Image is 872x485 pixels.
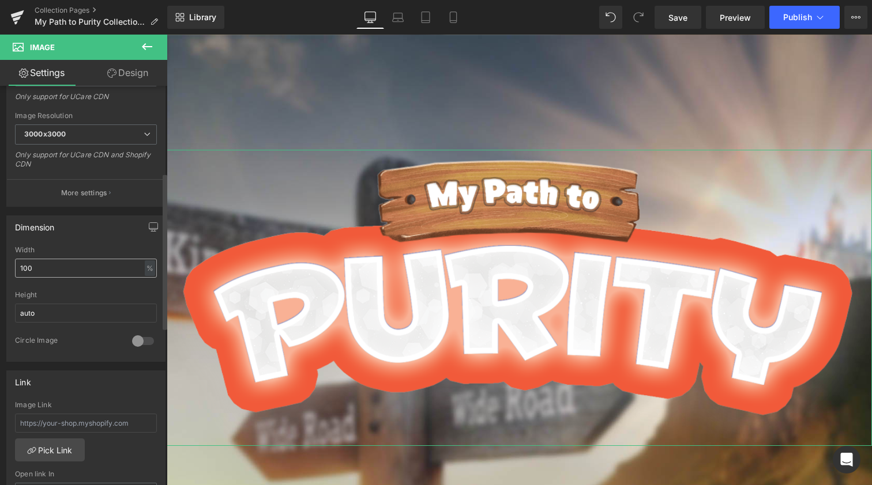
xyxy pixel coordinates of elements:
[35,17,145,26] span: My Path to Purity Collection Page
[356,6,384,29] a: Desktop
[412,6,439,29] a: Tablet
[15,291,157,299] div: Height
[15,401,157,409] div: Image Link
[384,6,412,29] a: Laptop
[15,216,55,232] div: Dimension
[15,112,157,120] div: Image Resolution
[720,12,751,24] span: Preview
[24,130,66,138] b: 3000x3000
[599,6,622,29] button: Undo
[145,260,155,276] div: %
[439,6,467,29] a: Mobile
[15,150,157,176] div: Only support for UCare CDN and Shopify CDN
[15,92,157,109] div: Only support for UCare CDN
[833,446,860,473] div: Open Intercom Messenger
[706,6,765,29] a: Preview
[167,6,224,29] a: New Library
[15,438,85,461] a: Pick Link
[61,188,107,198] p: More settings
[15,371,31,387] div: Link
[30,43,55,52] span: Image
[627,6,650,29] button: Redo
[783,13,812,22] span: Publish
[15,414,157,433] input: https://your-shop.myshopify.com
[15,246,157,254] div: Width
[15,470,157,478] div: Open link In
[668,12,687,24] span: Save
[769,6,840,29] button: Publish
[86,60,170,86] a: Design
[35,6,167,15] a: Collection Pages
[15,304,157,323] input: auto
[15,336,121,348] div: Circle Image
[15,259,157,278] input: auto
[7,179,165,206] button: More settings
[189,12,216,22] span: Library
[844,6,867,29] button: More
